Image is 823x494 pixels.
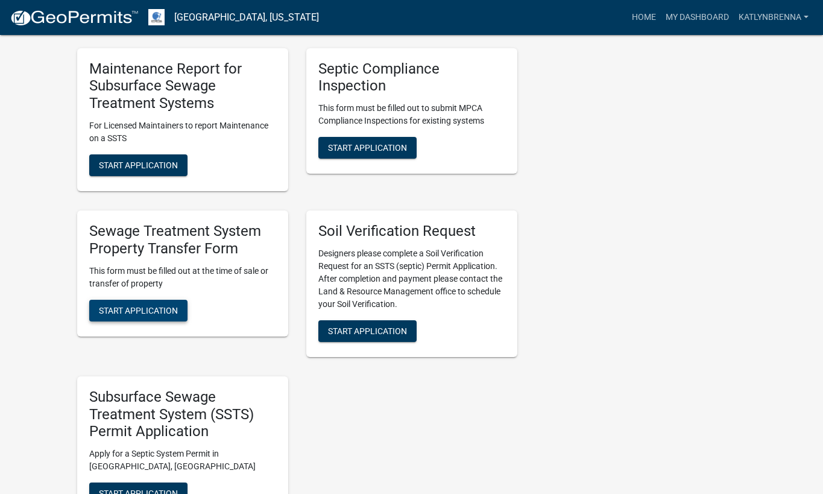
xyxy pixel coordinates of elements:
[734,6,813,29] a: katlynbrenna
[89,119,276,145] p: For Licensed Maintainers to report Maintenance on a SSTS
[89,60,276,112] h5: Maintenance Report for Subsurface Sewage Treatment Systems
[328,326,407,335] span: Start Application
[328,143,407,153] span: Start Application
[89,265,276,290] p: This form must be filled out at the time of sale or transfer of property
[318,102,505,127] p: This form must be filled out to submit MPCA Compliance Inspections for existing systems
[318,223,505,240] h5: Soil Verification Request
[99,160,178,170] span: Start Application
[148,9,165,25] img: Otter Tail County, Minnesota
[99,305,178,315] span: Start Application
[318,320,417,342] button: Start Application
[89,300,188,321] button: Start Application
[89,154,188,176] button: Start Application
[627,6,661,29] a: Home
[89,388,276,440] h5: Subsurface Sewage Treatment System (SSTS) Permit Application
[318,137,417,159] button: Start Application
[661,6,734,29] a: My Dashboard
[318,247,505,311] p: Designers please complete a Soil Verification Request for an SSTS (septic) Permit Application. Af...
[174,7,319,28] a: [GEOGRAPHIC_DATA], [US_STATE]
[89,223,276,258] h5: Sewage Treatment System Property Transfer Form
[89,448,276,473] p: Apply for a Septic System Permit in [GEOGRAPHIC_DATA], [GEOGRAPHIC_DATA]
[318,60,505,95] h5: Septic Compliance Inspection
